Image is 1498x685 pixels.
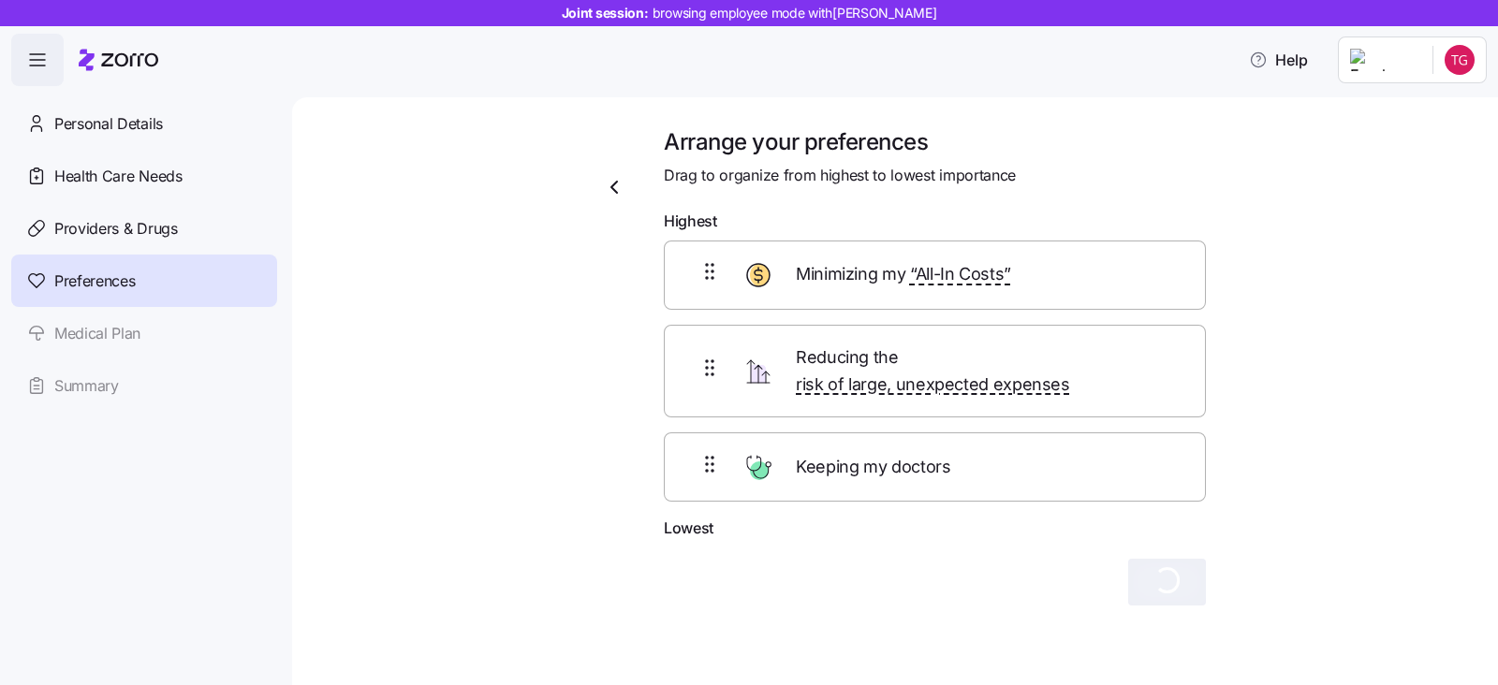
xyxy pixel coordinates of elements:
a: Summary [11,359,277,412]
a: Preferences [11,255,277,307]
span: risk of large, unexpected expenses [796,372,1070,399]
img: e2b5bc1c84adf4007ab7773c90c0011c [1445,45,1475,75]
span: Help [1249,49,1308,71]
a: Medical Plan [11,307,277,359]
span: Lowest [664,517,713,540]
span: browsing employee mode with [PERSON_NAME] [653,4,937,22]
span: Keeping my doctors [796,454,955,481]
div: Reducing the risk of large, unexpected expenses [664,325,1206,418]
span: “All-In Costs” [910,261,1011,288]
a: Personal Details [11,97,277,150]
span: Drag to organize from highest to lowest importance [664,164,1016,187]
span: Personal Details [54,112,163,136]
span: Highest [664,210,717,233]
span: Providers & Drugs [54,217,178,240]
h1: Arrange your preferences [664,127,1206,156]
img: Employer logo [1350,49,1417,71]
button: Help [1234,41,1323,79]
span: Minimizing my [796,261,1011,288]
span: Preferences [54,270,135,293]
div: Minimizing my “All-In Costs” [664,240,1206,310]
span: Joint session: [562,4,937,22]
span: Reducing the [796,344,1171,399]
div: Keeping my doctors [664,432,1206,502]
a: Providers & Drugs [11,202,277,255]
a: Health Care Needs [11,150,277,202]
span: Health Care Needs [54,165,183,188]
